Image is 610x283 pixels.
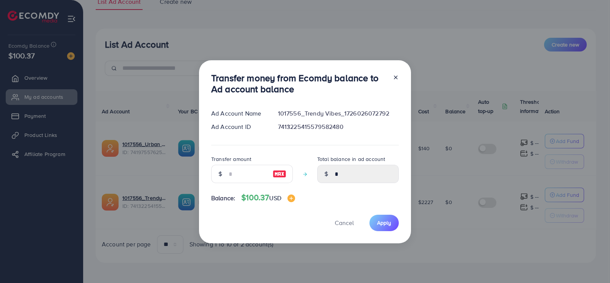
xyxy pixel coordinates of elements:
div: Ad Account ID [205,122,272,131]
label: Transfer amount [211,155,251,163]
span: Balance: [211,194,235,203]
div: 7413225415579582480 [272,122,405,131]
span: Cancel [335,219,354,227]
h3: Transfer money from Ecomdy balance to Ad account balance [211,72,387,95]
div: 1017556_Trendy Vibes_1726026072792 [272,109,405,118]
div: Ad Account Name [205,109,272,118]
button: Apply [369,215,399,231]
label: Total balance in ad account [317,155,385,163]
h4: $100.37 [241,193,295,203]
button: Cancel [325,215,363,231]
span: Apply [377,219,391,227]
span: USD [269,194,281,202]
img: image [287,195,295,202]
img: image [273,169,286,178]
